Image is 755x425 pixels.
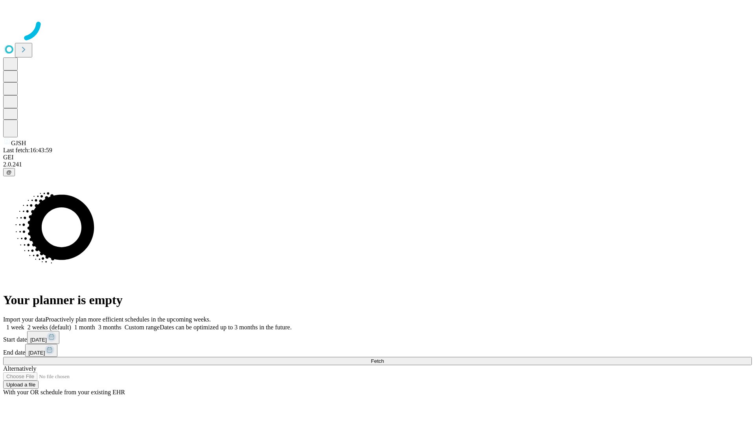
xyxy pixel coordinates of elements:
[6,324,24,331] span: 1 week
[3,344,752,357] div: End date
[46,316,211,323] span: Proactively plan more efficient schedules in the upcoming weeks.
[3,154,752,161] div: GEI
[3,168,15,176] button: @
[3,357,752,365] button: Fetch
[27,331,59,344] button: [DATE]
[11,140,26,146] span: GJSH
[3,293,752,307] h1: Your planner is empty
[3,331,752,344] div: Start date
[3,161,752,168] div: 2.0.241
[160,324,291,331] span: Dates can be optimized up to 3 months in the future.
[6,169,12,175] span: @
[3,316,46,323] span: Import your data
[3,147,52,153] span: Last fetch: 16:43:59
[3,381,39,389] button: Upload a file
[74,324,95,331] span: 1 month
[28,350,45,356] span: [DATE]
[98,324,122,331] span: 3 months
[371,358,384,364] span: Fetch
[125,324,160,331] span: Custom range
[30,337,47,343] span: [DATE]
[3,389,125,395] span: With your OR schedule from your existing EHR
[3,365,36,372] span: Alternatively
[28,324,71,331] span: 2 weeks (default)
[25,344,57,357] button: [DATE]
